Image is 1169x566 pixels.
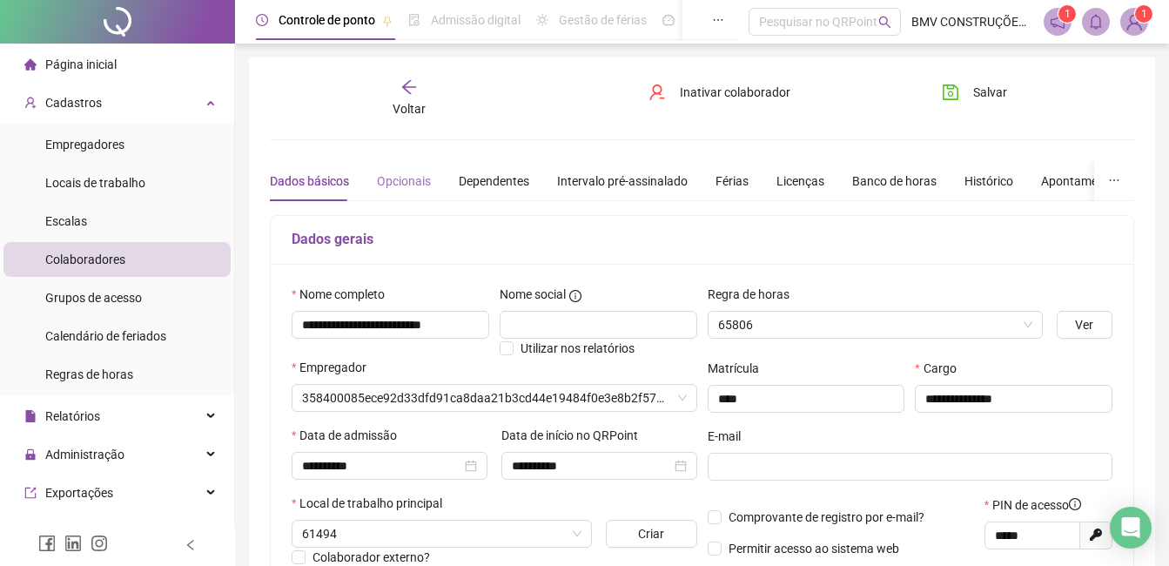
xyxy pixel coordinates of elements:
[964,172,1013,191] div: Histórico
[24,410,37,422] span: file
[45,486,113,500] span: Exportações
[878,16,891,29] span: search
[24,448,37,461] span: lock
[1121,9,1147,35] img: 66634
[1108,174,1120,186] span: ellipsis
[45,138,124,152] span: Empregadores
[292,494,453,513] label: Local de trabalho principal
[708,359,770,378] label: Matrícula
[1110,507,1152,549] div: Open Intercom Messenger
[91,535,108,552] span: instagram
[500,285,566,304] span: Nome social
[942,84,959,101] span: save
[648,84,666,101] span: user-delete
[1050,14,1065,30] span: notification
[45,409,100,423] span: Relatórios
[400,78,418,96] span: arrow-left
[292,358,378,377] label: Empregador
[382,16,393,26] span: pushpin
[1135,5,1152,23] sup: Atualize o seu contato no menu Meus Dados
[24,487,37,499] span: export
[1075,315,1093,334] span: Ver
[662,14,675,26] span: dashboard
[377,172,431,191] div: Opcionais
[431,13,521,27] span: Admissão digital
[559,13,647,27] span: Gestão de férias
[393,102,426,116] span: Voltar
[929,78,1020,106] button: Salvar
[292,285,396,304] label: Nome completo
[911,12,1033,31] span: BMV CONSTRUÇÕES E INCORPORAÇÕES
[569,290,581,302] span: info-circle
[64,535,82,552] span: linkedin
[708,427,752,446] label: E-mail
[1088,14,1104,30] span: bell
[1094,161,1134,201] button: ellipsis
[38,535,56,552] span: facebook
[45,367,133,381] span: Regras de horas
[1069,498,1081,510] span: info-circle
[1057,311,1112,339] button: Ver
[45,253,125,266] span: Colaboradores
[256,14,268,26] span: clock-circle
[536,14,548,26] span: sun
[279,13,375,27] span: Controle de ponto
[708,285,801,304] label: Regra de horas
[45,57,117,71] span: Página inicial
[312,550,430,564] span: Colaborador externo?
[45,96,102,110] span: Cadastros
[185,539,197,551] span: left
[24,58,37,71] span: home
[408,14,420,26] span: file-done
[915,359,967,378] label: Cargo
[712,14,724,26] span: ellipsis
[1058,5,1076,23] sup: 1
[302,385,687,411] span: 358400085ece92d33dfd91ca8daa21b3cd44e19484f0e3e8b2f57b6bc4442f59
[1141,8,1147,20] span: 1
[45,176,145,190] span: Locais de trabalho
[521,341,635,355] span: Utilizar nos relatórios
[45,329,166,343] span: Calendário de feriados
[1065,8,1071,20] span: 1
[302,521,581,547] span: 61494
[270,172,349,191] div: Dados básicos
[635,78,803,106] button: Inativar colaborador
[292,426,408,445] label: Data de admissão
[680,83,790,102] span: Inativar colaborador
[852,172,937,191] div: Banco de horas
[24,97,37,109] span: user-add
[45,291,142,305] span: Grupos de acesso
[606,520,696,548] button: Criar
[718,312,1032,338] span: 65806
[501,426,649,445] label: Data de início no QRPoint
[729,542,899,556] span: Permitir acesso ao sistema web
[45,214,87,228] span: Escalas
[459,172,529,191] div: Dependentes
[45,448,124,462] span: Administração
[992,495,1081,515] span: PIN de acesso
[973,83,1007,102] span: Salvar
[1041,172,1122,191] div: Apontamentos
[292,229,1112,250] h5: Dados gerais
[729,510,924,524] span: Comprovante de registro por e-mail?
[716,172,749,191] div: Férias
[557,172,688,191] div: Intervalo pré-assinalado
[638,524,664,543] span: Criar
[776,172,824,191] div: Licenças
